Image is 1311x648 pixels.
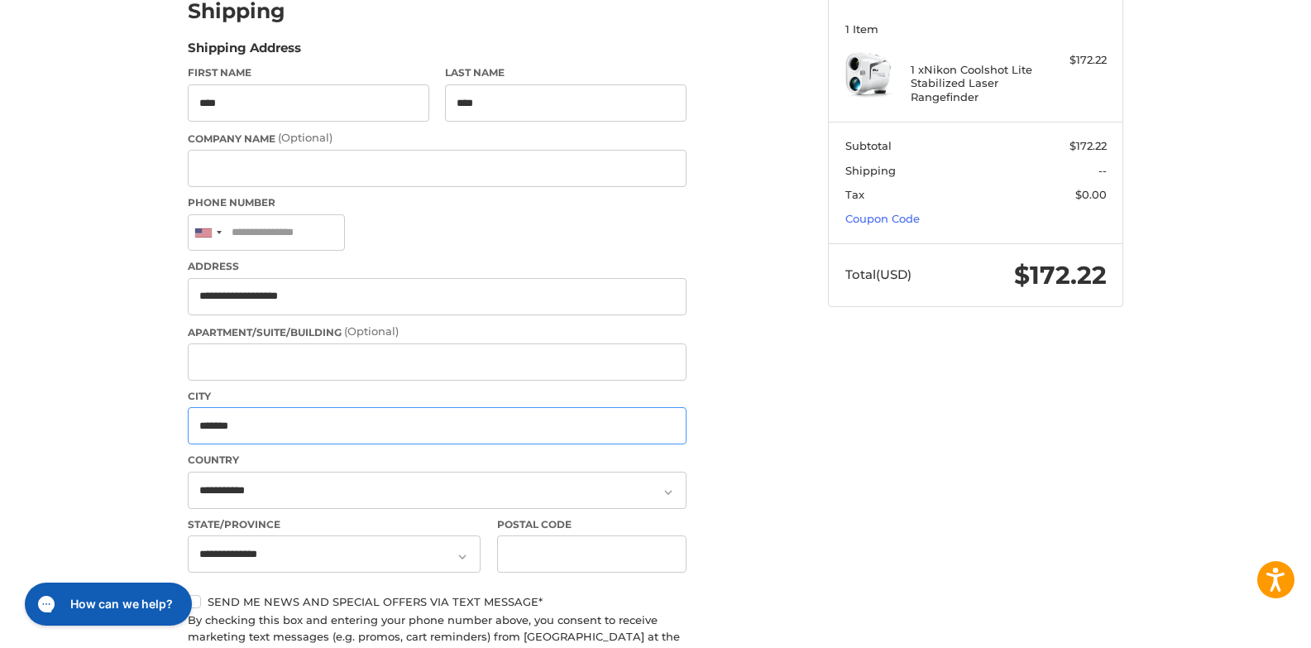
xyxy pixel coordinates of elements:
label: Phone Number [188,195,687,210]
span: -- [1098,164,1107,177]
span: Tax [845,188,864,201]
span: $172.22 [1069,139,1107,152]
label: Last Name [445,65,687,80]
label: Postal Code [497,517,687,532]
h3: 1 Item [845,22,1107,36]
iframe: Google Customer Reviews [1175,603,1311,648]
label: Company Name [188,130,687,146]
span: Subtotal [845,139,892,152]
div: United States: +1 [189,215,227,251]
label: Address [188,259,687,274]
label: State/Province [188,517,481,532]
label: Country [188,453,687,468]
small: (Optional) [344,324,399,338]
label: Send me news and special offers via text message* [188,595,687,608]
div: $172.22 [1041,52,1107,69]
span: $172.22 [1014,260,1107,290]
iframe: Gorgias live chat messenger [17,577,197,631]
span: Shipping [845,164,896,177]
h4: 1 x Nikon Coolshot Lite Stabilized Laser Rangefinder [911,63,1037,103]
label: Apartment/Suite/Building [188,324,687,340]
label: City [188,389,687,404]
a: Coupon Code [845,212,920,225]
legend: Shipping Address [188,39,301,65]
span: $0.00 [1075,188,1107,201]
small: (Optional) [278,131,333,144]
span: Total (USD) [845,266,911,282]
label: First Name [188,65,429,80]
